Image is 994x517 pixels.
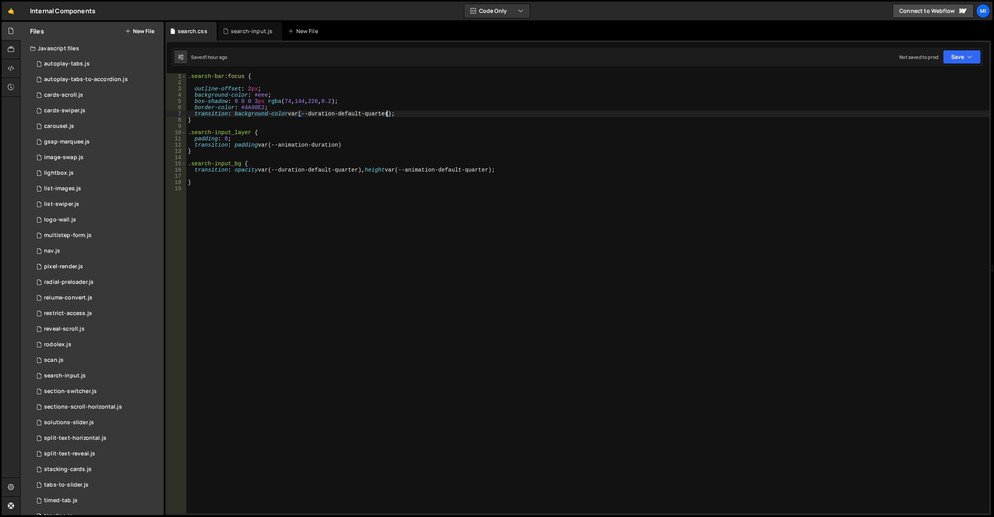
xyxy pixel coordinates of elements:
[30,399,164,415] div: 15229/40083.js
[893,4,974,18] a: Connect to Webflow
[44,201,79,208] div: list-swiper.js
[30,415,164,430] div: 15229/39976.js
[44,404,122,411] div: sections-scroll-horizontal.js
[44,388,97,395] div: section-switcher.js
[2,2,21,20] a: 🤙
[44,76,128,83] div: autoplay-tabs-to-accordion.js
[30,384,164,399] div: 15229/42835.js
[44,279,94,286] div: radial-preloader.js
[899,54,938,60] div: Not saved to prod
[44,248,60,255] div: nav.js
[30,321,164,337] div: 15229/45389.js
[464,4,530,18] button: Code Only
[167,123,186,129] div: 9
[44,435,106,442] div: split-text-horizontal.js
[30,430,164,446] div: 15229/46482.js
[30,119,164,134] div: 15229/44459.js
[30,337,164,352] div: 15229/46478.js
[167,73,186,80] div: 1
[44,294,92,301] div: relume-convert.js
[178,27,207,35] div: search.css
[21,41,164,56] div: Javascript files
[167,92,186,98] div: 4
[167,186,186,192] div: 19
[205,54,228,60] div: 1 hour ago
[30,493,164,508] div: 15229/41835.js
[44,185,81,192] div: list-images.js
[30,306,164,321] div: 15229/44949.js
[167,167,186,173] div: 16
[30,87,164,103] div: 15229/43871.js
[167,154,186,161] div: 14
[167,136,186,142] div: 11
[167,98,186,104] div: 5
[44,466,92,473] div: stacking-cards.js
[44,372,86,379] div: search-input.js
[30,103,164,119] div: 15229/43817.js
[30,165,164,181] div: 15229/44861.js
[44,216,76,223] div: logo-wall.js
[44,263,83,270] div: pixel-render.js
[30,352,164,368] div: 15229/44591.js
[167,161,186,167] div: 15
[231,27,272,35] div: search-input.js
[30,274,164,290] div: 15229/45355.js
[30,6,96,16] div: Internal Components
[30,134,164,150] div: 15229/44929.js
[30,462,164,477] div: 15229/45309.js
[30,212,164,228] div: 15229/43870.js
[30,477,164,493] div: 15229/43765.js
[30,72,164,87] div: 15229/44635.js
[167,111,186,117] div: 7
[125,28,154,34] button: New File
[44,232,92,239] div: multistep-form.js
[30,259,164,274] div: 15229/45385.js
[44,482,88,489] div: tabs-to-slider.js
[167,117,186,123] div: 8
[30,197,164,212] div: 15229/40471.js
[167,173,186,179] div: 17
[167,179,186,186] div: 18
[30,56,164,72] div: 15229/43816.js
[44,310,92,317] div: restrict-access.js
[44,450,95,457] div: split-text-reveal.js
[44,326,85,333] div: reveal-scroll.js
[30,290,164,306] div: 15229/46034.js
[44,419,94,426] div: solutions-slider.js
[167,142,186,148] div: 12
[167,80,186,86] div: 2
[30,446,164,462] div: 15229/40118.js
[167,148,186,154] div: 13
[44,138,90,145] div: gsap-marquee.js
[976,4,990,18] a: Mi
[167,86,186,92] div: 3
[167,129,186,136] div: 10
[30,181,164,197] div: 15229/42536.js
[30,368,164,384] div: 15229/46654.js
[44,170,74,177] div: lightbox.js
[44,341,71,348] div: rodolex.js
[943,50,981,64] button: Save
[30,228,164,243] div: 15229/42065.js
[288,27,321,35] div: New File
[44,107,85,114] div: cards-swiper.js
[44,497,78,504] div: timed-tab.js
[44,60,90,67] div: autoplay-tabs.js
[44,154,83,161] div: image-swap.js
[191,54,227,60] div: Saved
[44,92,83,99] div: cards-scroll.js
[30,27,44,35] h2: Files
[44,123,74,130] div: carousel.js
[30,243,164,259] div: 15229/42882.js
[167,104,186,111] div: 6
[44,357,64,364] div: scan.js
[30,150,164,165] div: 15229/45755.js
